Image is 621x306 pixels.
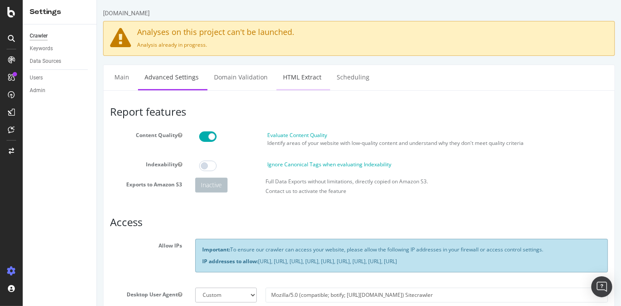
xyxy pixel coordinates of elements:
[105,246,133,253] strong: Important:
[30,31,48,41] div: Crawler
[110,65,177,89] a: Domain Validation
[105,258,161,265] strong: IP addresses to allow:
[105,258,504,265] p: [URL], [URL], [URL], [URL], [URL], [URL], [URL], [URL], [URL]
[591,276,612,297] div: Open Intercom Messenger
[13,217,511,228] h3: Access
[7,239,92,249] label: Allow IPs
[30,44,90,53] a: Keywords
[13,41,511,48] p: Analysis already in progress.
[30,73,43,83] div: Users
[7,128,92,139] label: Content Quality
[13,28,511,37] h4: Analyses on this project can't be launched.
[7,288,92,298] label: Desktop User Agent
[170,131,230,139] label: Evaluate Content Quality
[11,65,39,89] a: Main
[7,158,92,168] label: Indexability
[81,161,85,168] button: Indexability
[13,106,511,117] h3: Report features
[98,178,131,193] div: Inactive
[30,44,53,53] div: Keywords
[6,9,53,17] div: [DOMAIN_NAME]
[30,7,90,17] div: Settings
[30,31,90,41] a: Crawler
[7,178,92,188] label: Exports to Amazon S3
[30,73,90,83] a: Users
[81,131,85,139] button: Content Quality
[233,65,279,89] a: Scheduling
[41,65,108,89] a: Advanced Settings
[30,57,61,66] div: Data Sources
[169,178,331,185] label: Full Data Exports without limitations, directly copied on Amazon S3.
[179,65,231,89] a: HTML Extract
[169,187,511,195] p: Contact us to activate the feature
[81,291,85,298] button: Desktop User Agent
[105,246,504,253] p: To ensure our crawler can access your website, please allow the following IP addresses in your fi...
[170,161,294,168] label: Ignore Canonical Tags when evaluating Indexability
[30,86,90,95] a: Admin
[30,57,90,66] a: Data Sources
[30,86,45,95] div: Admin
[170,139,511,147] p: Identify areas of your website with low-quality content and understand why they don't meet qualit...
